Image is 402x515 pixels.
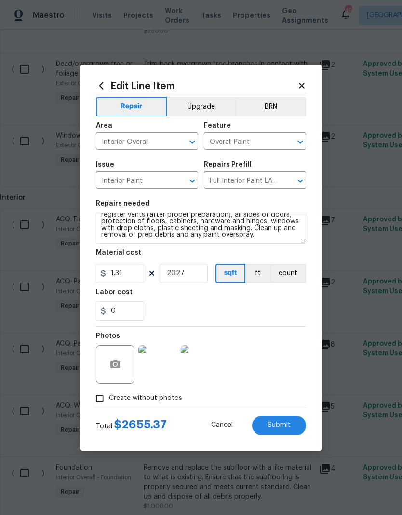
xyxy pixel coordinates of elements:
button: count [270,264,306,283]
button: BRN [235,97,306,116]
h5: Area [96,122,112,129]
h5: Photos [96,333,120,339]
button: Submit [252,416,306,435]
span: $ 2655.37 [114,419,167,430]
span: Submit [268,422,291,429]
button: Open [186,174,199,188]
h2: Edit Line Item [96,80,297,91]
button: sqft [215,264,245,283]
h5: Material cost [96,249,141,256]
textarea: Full Interior paint - (walls, ceilings, trim, and doors) - PAINT PROVIDED BY OPENDOOR. All nails,... [96,213,306,244]
h5: Labor cost [96,289,133,296]
button: Cancel [196,416,248,435]
span: Cancel [211,422,233,429]
button: Open [294,135,307,149]
button: Upgrade [167,97,236,116]
button: ft [245,264,270,283]
button: Repair [96,97,167,116]
div: Total [96,420,167,431]
h5: Feature [204,122,231,129]
h5: Repairs Prefill [204,161,252,168]
h5: Issue [96,161,114,168]
button: Open [294,174,307,188]
button: Open [186,135,199,149]
h5: Repairs needed [96,200,149,207]
span: Create without photos [109,393,182,403]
